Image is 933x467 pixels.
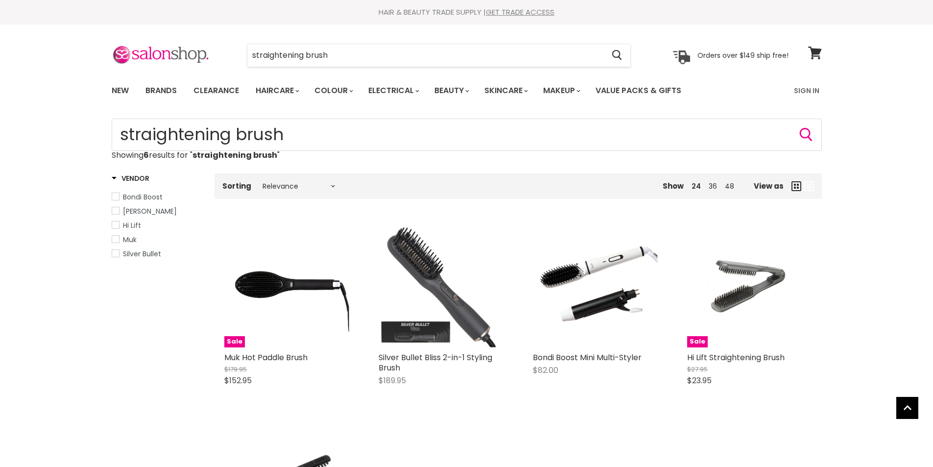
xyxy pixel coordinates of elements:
[687,365,708,374] span: $27.95
[725,181,734,191] a: 48
[123,235,137,245] span: Muk
[123,206,177,216] span: [PERSON_NAME]
[697,50,789,59] p: Orders over $149 ship free!
[427,80,475,101] a: Beauty
[708,222,791,347] img: Hi Lift Straightening Brush
[687,375,712,386] span: $23.95
[798,127,814,143] button: Search
[379,352,492,373] a: Silver Bullet Bliss 2-in-1 Styling Brush
[224,222,349,347] img: Muk Hot Paddle Brush
[754,182,784,190] span: View as
[687,222,812,347] a: Hi Lift Straightening BrushSale
[192,149,277,161] strong: straightening brush
[186,80,246,101] a: Clearance
[123,221,141,230] span: Hi Lift
[533,365,558,376] span: $82.00
[104,76,739,105] ul: Main menu
[138,80,184,101] a: Brands
[112,173,149,183] h3: Vendor
[788,80,825,101] a: Sign In
[112,220,202,231] a: Hi Lift
[663,181,684,191] span: Show
[588,80,689,101] a: Value Packs & Gifts
[687,336,708,347] span: Sale
[112,119,822,151] form: Product
[224,336,245,347] span: Sale
[222,182,251,190] label: Sorting
[224,352,308,363] a: Muk Hot Paddle Brush
[112,151,822,160] p: Showing results for " "
[477,80,534,101] a: Skincare
[687,352,785,363] a: Hi Lift Straightening Brush
[224,365,247,374] span: $179.95
[224,222,349,347] a: Muk Hot Paddle BrushSale
[361,80,425,101] a: Electrical
[533,352,642,363] a: Bondi Boost Mini Multi-Styler
[112,234,202,245] a: Muk
[112,248,202,259] a: Silver Bullet
[247,44,604,67] input: Search
[692,181,701,191] a: 24
[112,192,202,202] a: Bondi Boost
[123,192,163,202] span: Bondi Boost
[144,149,149,161] strong: 6
[247,44,631,67] form: Product
[533,222,658,347] img: Bondi Boost Mini Multi-Styler
[307,80,359,101] a: Colour
[248,80,305,101] a: Haircare
[379,222,503,347] img: Silver Bullet Bliss 2-in-1 Styling Brush
[99,76,834,105] nav: Main
[536,80,586,101] a: Makeup
[112,206,202,217] a: Denman
[604,44,630,67] button: Search
[104,80,136,101] a: New
[123,249,161,259] span: Silver Bullet
[224,375,252,386] span: $152.95
[709,181,717,191] a: 36
[112,119,822,151] input: Search
[379,375,406,386] span: $189.95
[486,7,554,17] a: GET TRADE ACCESS
[99,7,834,17] div: HAIR & BEAUTY TRADE SUPPLY |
